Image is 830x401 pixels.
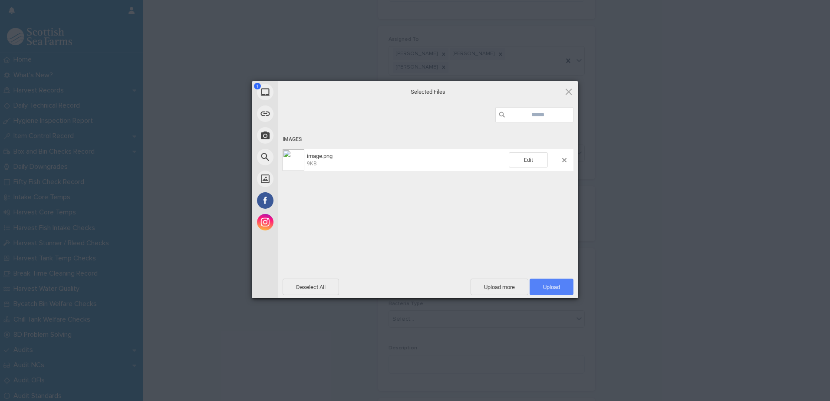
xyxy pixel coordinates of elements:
div: Unsplash [252,168,356,190]
span: Edit [509,152,548,168]
div: Take Photo [252,125,356,146]
div: Link (URL) [252,103,356,125]
span: Upload [543,284,560,290]
span: Selected Files [341,88,515,96]
div: Instagram [252,211,356,233]
span: Deselect All [283,279,339,295]
div: Web Search [252,146,356,168]
div: My Device [252,81,356,103]
div: Images [283,131,573,148]
img: 3c78fbad-b894-491f-a4e2-f2fceab86ee6 [283,149,304,171]
span: Upload more [471,279,528,295]
div: Facebook [252,190,356,211]
span: 9KB [307,161,316,167]
span: Click here or hit ESC to close picker [564,87,573,96]
span: image.png [304,153,509,167]
span: Upload [530,279,573,295]
span: image.png [307,153,333,159]
span: 1 [254,83,261,89]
